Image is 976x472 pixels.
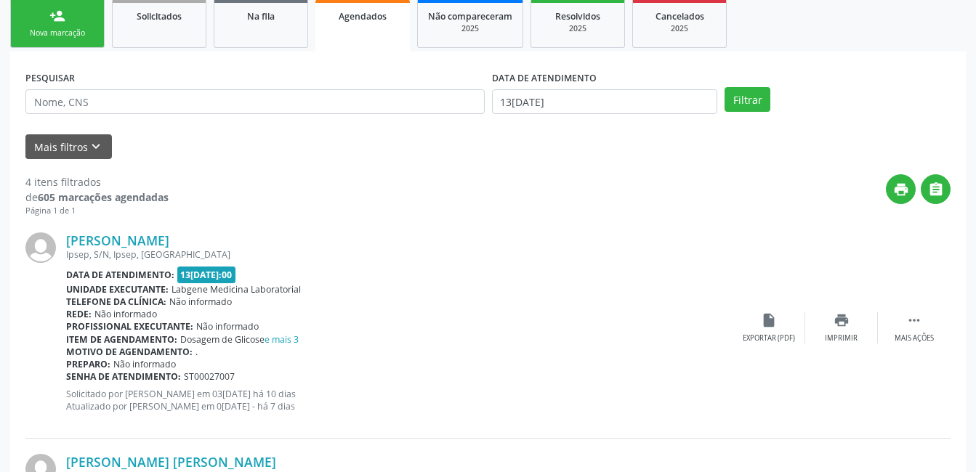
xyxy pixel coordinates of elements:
strong: 605 marcações agendadas [38,190,169,204]
span: Resolvidos [555,10,600,23]
span: Agendados [339,10,387,23]
span: Solicitados [137,10,182,23]
i: insert_drive_file [761,312,777,328]
i:  [906,312,922,328]
button: Mais filtroskeyboard_arrow_down [25,134,112,160]
div: Ipsep, S/N, Ipsep, [GEOGRAPHIC_DATA] [66,248,733,261]
span: ST00027007 [184,370,235,383]
button: Filtrar [725,87,770,112]
div: 2025 [541,23,614,34]
div: 2025 [643,23,716,34]
input: Nome, CNS [25,89,485,114]
label: DATA DE ATENDIMENTO [492,67,597,89]
b: Unidade executante: [66,283,169,296]
div: Nova marcação [21,28,94,38]
i: print [834,312,850,328]
i:  [928,182,944,198]
div: Exportar (PDF) [743,333,795,343]
i: print [893,182,909,198]
span: Dosagem de Glicose [180,333,299,346]
span: Na fila [247,10,275,23]
b: Item de agendamento: [66,333,177,346]
b: Data de atendimento: [66,269,174,281]
span: Não compareceram [428,10,512,23]
p: Solicitado por [PERSON_NAME] em 03[DATE] há 10 dias Atualizado por [PERSON_NAME] em 0[DATE] - há ... [66,388,733,412]
span: Não informado [196,320,259,333]
span: Não informado [94,308,157,320]
span: Labgene Medicina Laboratorial [172,283,301,296]
img: img [25,232,56,263]
div: Página 1 de 1 [25,205,169,217]
div: Mais ações [895,333,934,343]
div: Imprimir [825,333,858,343]
a: [PERSON_NAME] [PERSON_NAME] [66,454,276,470]
b: Profissional executante: [66,320,193,333]
span: Não informado [113,358,176,370]
b: Senha de atendimento: [66,370,181,383]
button: print [886,174,916,204]
div: 4 itens filtrados [25,174,169,190]
b: Motivo de agendamento: [66,346,193,358]
a: e mais 3 [265,333,299,346]
b: Telefone da clínica: [66,296,166,308]
span: Não informado [169,296,232,308]
a: [PERSON_NAME] [66,232,169,248]
span: Cancelados [656,10,704,23]
button:  [921,174,951,204]
i: keyboard_arrow_down [88,139,104,155]
label: PESQUISAR [25,67,75,89]
div: de [25,190,169,205]
b: Rede: [66,308,92,320]
b: Preparo: [66,358,110,370]
div: person_add [49,8,65,24]
input: Selecione um intervalo [492,89,718,114]
span: . [195,346,198,358]
span: 13[DATE]:00 [177,266,236,283]
div: 2025 [428,23,512,34]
